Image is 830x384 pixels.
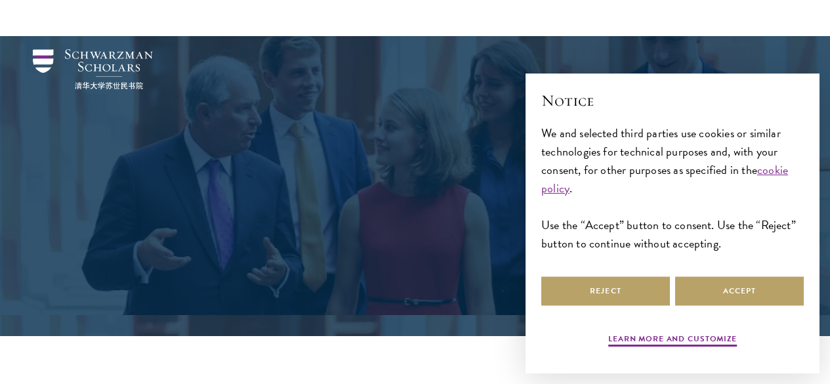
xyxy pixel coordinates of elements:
a: cookie policy [541,161,788,197]
img: Schwarzman Scholars [33,49,153,89]
button: Learn more and customize [608,333,737,349]
div: We and selected third parties use cookies or similar technologies for technical purposes and, wit... [541,124,804,253]
button: Reject [541,276,670,306]
h2: Notice [541,89,804,112]
button: Accept [675,276,804,306]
